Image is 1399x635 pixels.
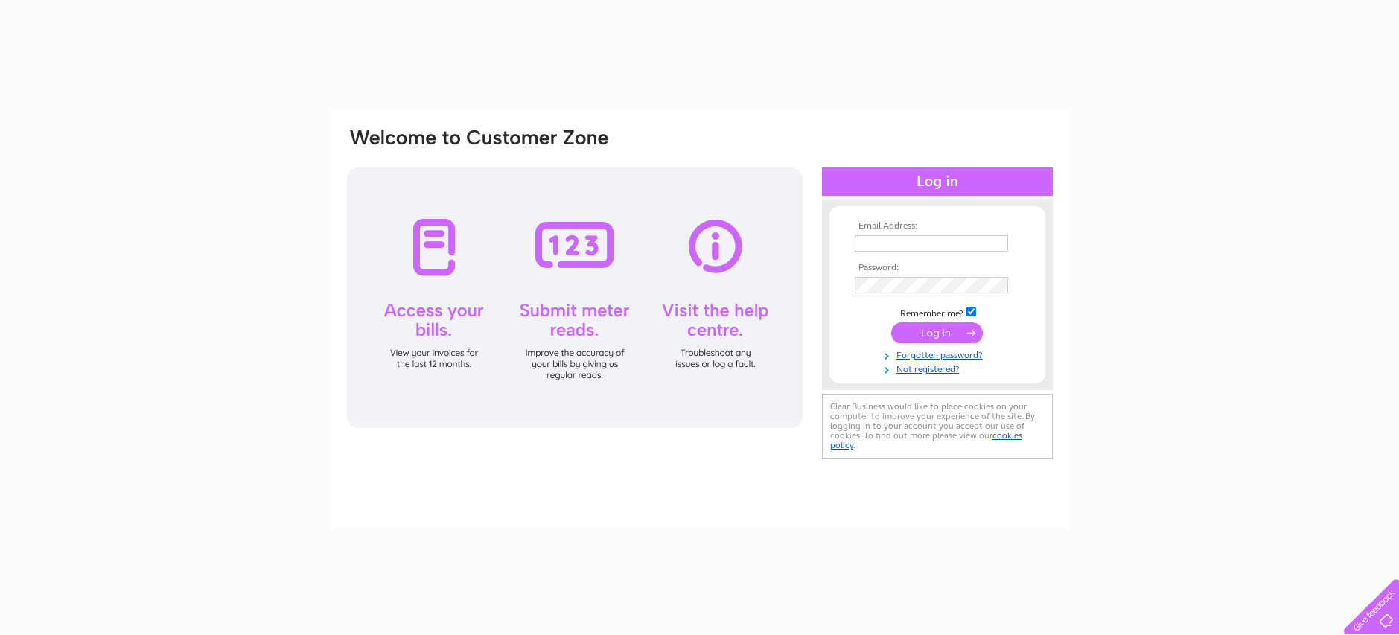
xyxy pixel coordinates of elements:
[855,347,1024,361] a: Forgotten password?
[891,322,983,343] input: Submit
[830,430,1022,450] a: cookies policy
[855,361,1024,375] a: Not registered?
[851,221,1024,232] th: Email Address:
[851,263,1024,273] th: Password:
[822,394,1053,459] div: Clear Business would like to place cookies on your computer to improve your experience of the sit...
[851,304,1024,319] td: Remember me?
